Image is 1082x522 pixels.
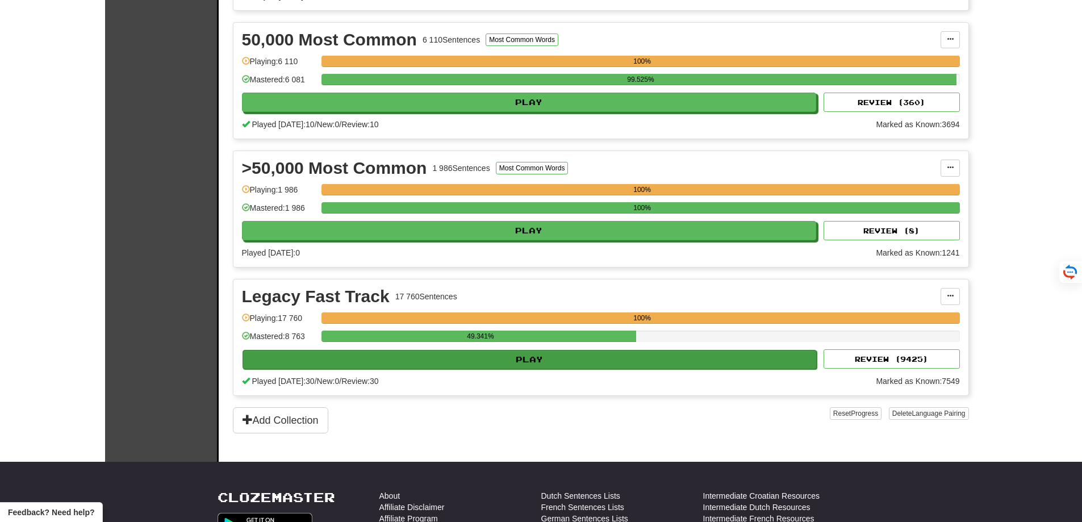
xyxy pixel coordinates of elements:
div: Legacy Fast Track [242,288,390,305]
span: Played [DATE]: 30 [252,377,314,386]
span: New: 0 [317,120,340,129]
a: French Sentences Lists [541,502,624,513]
button: Review (8) [824,221,960,240]
span: Played [DATE]: 0 [242,248,300,257]
button: Review (360) [824,93,960,112]
span: Review: 10 [341,120,378,129]
button: Play [242,221,817,240]
div: 100% [325,56,960,67]
button: Most Common Words [496,162,569,174]
button: Add Collection [233,407,328,433]
span: / [339,120,341,129]
a: Affiliate Disclaimer [379,502,445,513]
button: ResetProgress [830,407,882,420]
div: Marked as Known: 7549 [876,375,959,387]
div: Mastered: 1 986 [242,202,316,221]
span: Open feedback widget [8,507,94,518]
a: Intermediate Dutch Resources [703,502,811,513]
button: Play [242,93,817,112]
div: Mastered: 6 081 [242,74,316,93]
div: Playing: 1 986 [242,184,316,203]
span: Language Pairing [912,410,965,417]
div: >50,000 Most Common [242,160,427,177]
a: Clozemaster [218,490,335,504]
button: Review (9425) [824,349,960,369]
div: 49.341% [325,331,636,342]
span: / [339,377,341,386]
a: Intermediate Croatian Resources [703,490,820,502]
div: 100% [325,202,960,214]
span: Played [DATE]: 10 [252,120,314,129]
button: Most Common Words [486,34,558,46]
button: Play [243,350,817,369]
span: New: 0 [317,377,340,386]
div: 99.525% [325,74,956,85]
a: Dutch Sentences Lists [541,490,620,502]
div: 6 110 Sentences [423,34,480,45]
div: 100% [325,312,960,324]
a: About [379,490,400,502]
div: 50,000 Most Common [242,31,417,48]
span: / [315,377,317,386]
div: Playing: 6 110 [242,56,316,74]
span: Progress [851,410,878,417]
div: 100% [325,184,960,195]
button: DeleteLanguage Pairing [889,407,969,420]
div: Marked as Known: 1241 [876,247,959,258]
span: / [315,120,317,129]
div: Playing: 17 760 [242,312,316,331]
span: Review: 30 [341,377,378,386]
div: 17 760 Sentences [395,291,457,302]
div: Mastered: 8 763 [242,331,316,349]
div: Marked as Known: 3694 [876,119,959,130]
div: 1 986 Sentences [432,162,490,174]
